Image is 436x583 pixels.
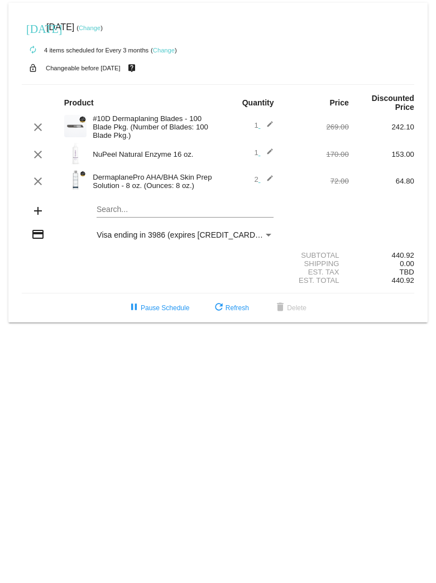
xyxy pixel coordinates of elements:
mat-icon: add [31,204,45,218]
div: Est. Tax [284,268,349,276]
mat-icon: live_help [125,61,138,75]
img: 16-oz-Nupeel.jpg [64,142,87,165]
img: Cart-Images-24.png [64,169,87,191]
mat-icon: [DATE] [26,21,40,35]
div: Est. Total [284,276,349,285]
div: Subtotal [284,251,349,259]
mat-icon: edit [260,121,274,134]
span: 0.00 [400,259,414,268]
strong: Discounted Price [372,94,414,112]
mat-icon: delete [274,301,287,315]
div: Shipping [284,259,349,268]
mat-icon: clear [31,175,45,188]
span: Pause Schedule [127,304,189,312]
div: 72.00 [284,177,349,185]
button: Pause Schedule [118,298,198,318]
small: ( ) [151,47,177,54]
mat-icon: refresh [212,301,226,315]
mat-icon: lock_open [26,61,40,75]
small: Changeable before [DATE] [46,65,121,71]
div: NuPeel Natural Enzyme 16 oz. [87,150,218,158]
div: #10D Dermaplaning Blades - 100 Blade Pkg. (Number of Blades: 100 Blade Pkg.) [87,114,218,139]
span: Visa ending in 3986 (expires [CREDIT_CARD_DATA]) [97,230,284,239]
mat-icon: edit [260,175,274,188]
div: 242.10 [349,123,414,131]
img: Cart-Images-32.png [64,115,87,137]
span: 2 [254,175,274,184]
a: Change [153,47,175,54]
div: 153.00 [349,150,414,158]
strong: Product [64,98,94,107]
button: Delete [265,298,315,318]
span: Delete [274,304,306,312]
mat-select: Payment Method [97,230,274,239]
mat-icon: clear [31,121,45,134]
button: Refresh [203,298,258,318]
div: 269.00 [284,123,349,131]
input: Search... [97,205,274,214]
mat-icon: edit [260,148,274,161]
span: 440.92 [392,276,414,285]
strong: Quantity [242,98,274,107]
strong: Price [330,98,349,107]
small: 4 items scheduled for Every 3 months [22,47,148,54]
div: 64.80 [349,177,414,185]
span: Refresh [212,304,249,312]
div: 440.92 [349,251,414,259]
mat-icon: autorenew [26,44,40,57]
span: TBD [400,268,414,276]
span: 1 [254,121,274,129]
a: Change [79,25,100,31]
div: 170.00 [284,150,349,158]
div: DermaplanePro AHA/BHA Skin Prep Solution - 8 oz. (Ounces: 8 oz.) [87,173,218,190]
mat-icon: clear [31,148,45,161]
small: ( ) [76,25,103,31]
span: 1 [254,148,274,157]
mat-icon: pause [127,301,141,315]
mat-icon: credit_card [31,228,45,241]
